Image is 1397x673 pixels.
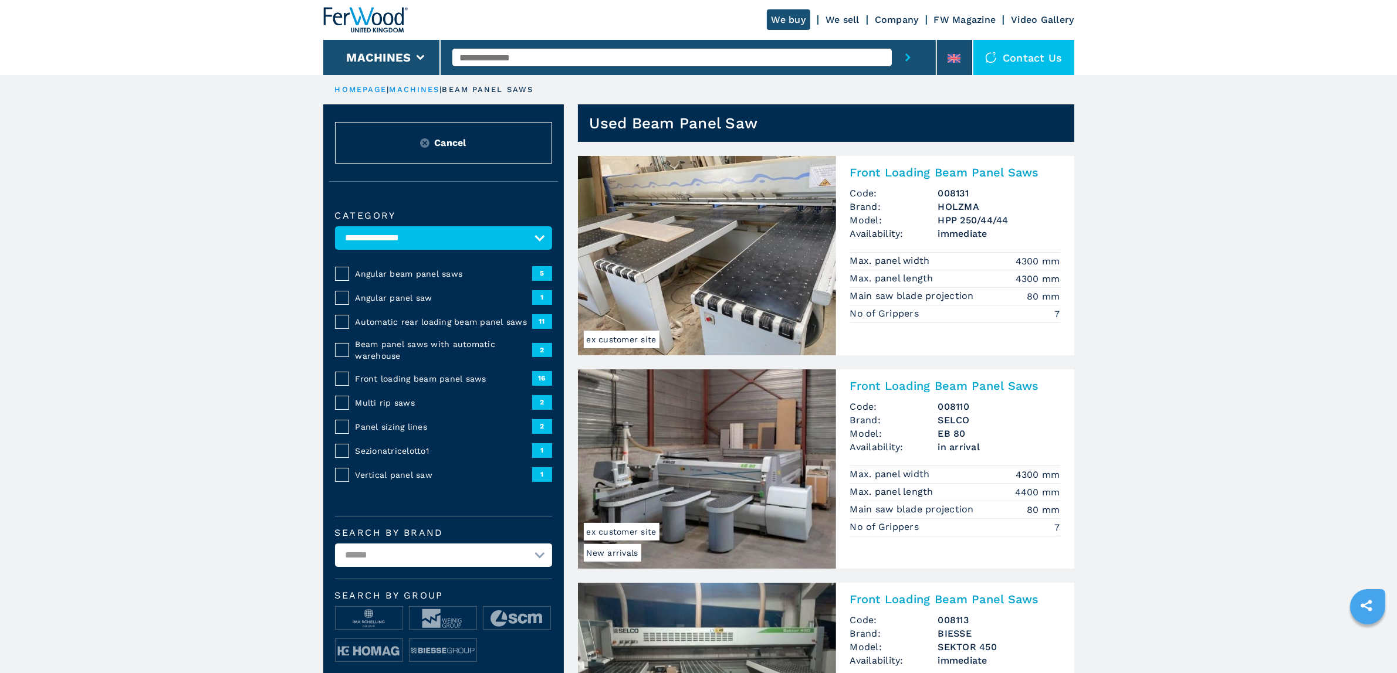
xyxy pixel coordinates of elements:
[850,503,977,516] p: Main saw blade projection
[578,156,836,355] img: Front Loading Beam Panel Saws HOLZMA HPP 250/44/44
[938,227,1060,240] span: immediate
[390,85,440,94] a: machines
[434,136,466,149] span: Cancel
[850,427,938,440] span: Model:
[356,421,532,433] span: Panel sizing lines
[336,607,402,630] img: image
[483,607,550,630] img: image
[938,413,1060,427] h3: SELCO
[356,268,532,280] span: Angular beam panel saws
[356,292,532,304] span: Angular panel saw
[850,440,938,454] span: Availability:
[532,443,552,457] span: 1
[850,254,933,267] p: Max. panel width
[584,544,641,562] span: New arrivals
[590,114,758,132] h1: Used Beam Panel Saw
[584,331,659,348] span: ex customer site
[938,200,1060,213] h3: HOLZMA
[938,613,1060,627] h3: 008113
[850,272,937,285] p: Max. panel length
[1015,485,1060,499] em: 4400 mm
[410,639,476,662] img: image
[767,9,811,30] a: We buy
[578,369,836,569] img: Front Loading Beam Panel Saws SELCO EB 80
[335,591,552,600] span: Search by group
[850,521,922,533] p: No of Grippers
[336,639,402,662] img: image
[875,14,919,25] a: Company
[973,40,1074,75] div: Contact us
[335,211,552,220] label: Category
[850,640,938,654] span: Model:
[850,227,938,240] span: Availability:
[335,528,552,538] label: Search by brand
[335,85,387,94] a: HOMEPAGE
[850,468,933,481] p: Max. panel width
[1016,272,1060,285] em: 4300 mm
[532,266,552,280] span: 5
[1352,591,1381,620] a: sharethis
[532,290,552,304] span: 1
[532,467,552,481] span: 1
[578,369,1074,569] a: Front Loading Beam Panel Saws SELCO EB 80New arrivalsex customer siteFront Loading Beam Panel Saw...
[1054,521,1060,534] em: 7
[892,40,924,75] button: submit-button
[938,654,1060,667] span: immediate
[323,7,408,33] img: Ferwood
[850,186,938,200] span: Code:
[938,627,1060,640] h3: BIESSE
[850,307,922,320] p: No of Grippers
[532,314,552,328] span: 11
[356,397,532,409] span: Multi rip saws
[1016,254,1060,268] em: 4300 mm
[850,290,977,302] p: Main saw blade projection
[439,85,442,94] span: |
[387,85,389,94] span: |
[356,316,532,328] span: Automatic rear loading beam panel saws
[850,165,1060,179] h2: Front Loading Beam Panel Saws
[1347,620,1388,664] iframe: Chat
[356,373,532,385] span: Front loading beam panel saws
[532,371,552,385] span: 16
[442,84,534,95] p: beam panel saws
[584,523,659,541] span: ex customer site
[420,138,429,148] img: Reset
[1027,503,1060,516] em: 80 mm
[850,413,938,427] span: Brand:
[850,200,938,213] span: Brand:
[532,343,552,357] span: 2
[356,338,532,362] span: Beam panel saws with automatic warehouse
[356,445,532,457] span: Sezionatricelotto1
[850,400,938,413] span: Code:
[1054,307,1060,321] em: 7
[985,52,997,63] img: Contact us
[850,627,938,640] span: Brand:
[934,14,996,25] a: FW Magazine
[335,122,552,164] button: ResetCancel
[938,400,1060,413] h3: 008110
[1011,14,1074,25] a: Video Gallery
[1027,290,1060,303] em: 80 mm
[532,419,552,433] span: 2
[938,440,1060,454] span: in arrival
[410,607,476,630] img: image
[938,213,1060,227] h3: HPP 250/44/44
[850,485,937,498] p: Max. panel length
[850,592,1060,606] h2: Front Loading Beam Panel Saws
[850,213,938,227] span: Model:
[938,186,1060,200] h3: 008131
[1016,468,1060,481] em: 4300 mm
[346,50,411,64] button: Machines
[850,654,938,667] span: Availability:
[356,469,532,481] span: Vertical panel saw
[850,379,1060,393] h2: Front Loading Beam Panel Saws
[938,640,1060,654] h3: SEKTOR 450
[532,395,552,409] span: 2
[938,427,1060,440] h3: EB 80
[850,613,938,627] span: Code:
[578,156,1074,355] a: Front Loading Beam Panel Saws HOLZMA HPP 250/44/44ex customer siteFront Loading Beam Panel SawsCo...
[826,14,860,25] a: We sell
